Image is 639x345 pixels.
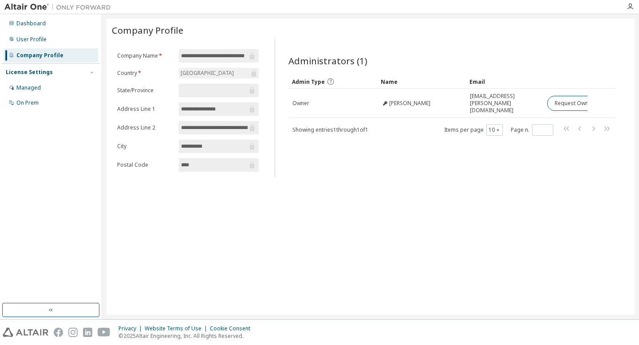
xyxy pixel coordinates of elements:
img: instagram.svg [68,328,78,337]
div: Company Profile [16,52,63,59]
span: Administrators (1) [288,55,367,67]
span: Owner [292,100,309,107]
p: © 2025 Altair Engineering, Inc. All Rights Reserved. [118,332,256,340]
div: Email [469,74,540,89]
img: youtube.svg [98,328,110,337]
div: Cookie Consent [210,325,256,332]
label: City [117,143,174,150]
div: Privacy [118,325,145,332]
div: [GEOGRAPHIC_DATA] [179,68,235,78]
img: Altair One [4,3,115,12]
img: linkedin.svg [83,328,92,337]
div: User Profile [16,36,47,43]
span: [PERSON_NAME] [389,100,430,107]
span: Admin Type [292,78,325,86]
label: State/Province [117,87,174,94]
span: Page n. [511,124,553,136]
div: Dashboard [16,20,46,27]
div: License Settings [6,69,53,76]
span: [EMAIL_ADDRESS][PERSON_NAME][DOMAIN_NAME] [470,93,540,114]
button: 10 [489,126,501,133]
label: Address Line 1 [117,106,174,113]
div: Website Terms of Use [145,325,210,332]
div: On Prem [16,99,39,106]
label: Country [117,70,174,77]
span: Items per page [444,124,503,136]
span: Company Profile [112,24,183,36]
button: Request Owner Change [547,96,622,111]
label: Postal Code [117,161,174,169]
div: Name [381,74,462,89]
div: Managed [16,84,41,91]
span: Showing entries 1 through 1 of 1 [292,126,368,133]
label: Address Line 2 [117,124,174,131]
div: [GEOGRAPHIC_DATA] [179,68,258,78]
img: altair_logo.svg [3,328,48,337]
img: facebook.svg [54,328,63,337]
label: Company Name [117,52,174,59]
